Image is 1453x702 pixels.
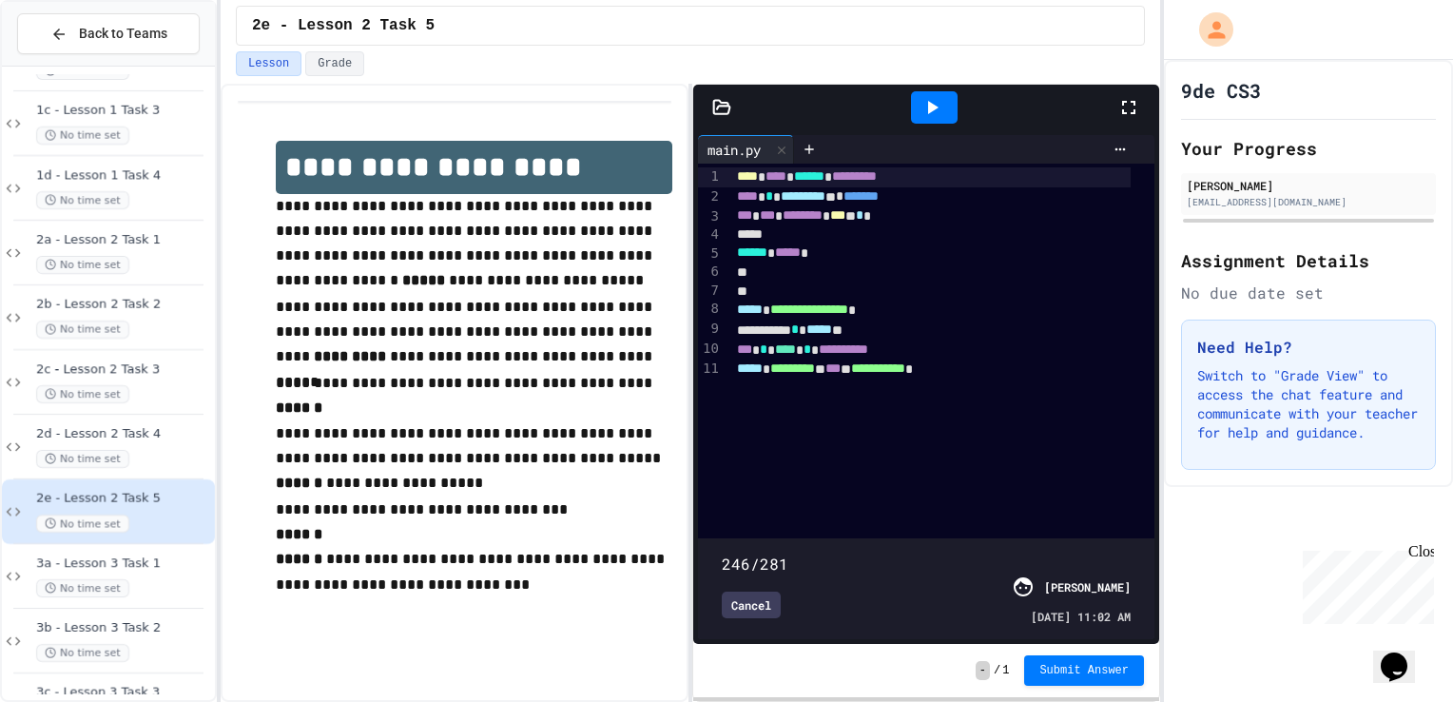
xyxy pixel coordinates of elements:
[698,263,722,282] div: 6
[36,620,211,636] span: 3b - Lesson 3 Task 2
[36,127,129,145] span: No time set
[36,103,211,119] span: 1c - Lesson 1 Task 3
[1187,195,1430,209] div: [EMAIL_ADDRESS][DOMAIN_NAME]
[36,361,211,378] span: 2c - Lesson 2 Task 3
[698,300,722,320] div: 8
[1181,282,1436,304] div: No due date set
[698,225,722,244] div: 4
[36,385,129,403] span: No time set
[698,140,770,160] div: main.py
[1187,177,1430,194] div: [PERSON_NAME]
[1179,8,1238,51] div: My Account
[36,556,211,572] span: 3a - Lesson 3 Task 1
[36,491,211,507] span: 2e - Lesson 2 Task 5
[36,450,129,468] span: No time set
[722,553,1131,575] div: 246/281
[36,426,211,442] span: 2d - Lesson 2 Task 4
[698,320,722,340] div: 9
[17,13,200,54] button: Back to Teams
[36,167,211,184] span: 1d - Lesson 1 Task 4
[698,167,722,187] div: 1
[1295,543,1434,624] iframe: chat widget
[36,579,129,597] span: No time set
[36,321,129,339] span: No time set
[722,592,781,618] div: Cancel
[36,515,129,533] span: No time set
[1181,77,1261,104] h1: 9de CS3
[1031,608,1131,625] span: [DATE] 11:02 AM
[1002,663,1009,678] span: 1
[1373,626,1434,683] iframe: chat widget
[698,187,722,207] div: 2
[1181,247,1436,274] h2: Assignment Details
[36,297,211,313] span: 2b - Lesson 2 Task 2
[698,360,722,380] div: 11
[976,661,990,680] span: -
[36,232,211,248] span: 2a - Lesson 2 Task 1
[698,340,722,360] div: 10
[1039,663,1129,678] span: Submit Answer
[994,663,1000,678] span: /
[36,191,129,209] span: No time set
[8,8,131,121] div: Chat with us now!Close
[698,207,722,226] div: 3
[252,14,435,37] span: 2e - Lesson 2 Task 5
[1197,366,1420,442] p: Switch to "Grade View" to access the chat feature and communicate with your teacher for help and ...
[236,51,301,76] button: Lesson
[79,24,167,44] span: Back to Teams
[698,135,794,164] div: main.py
[1044,578,1131,595] div: [PERSON_NAME]
[1197,336,1420,359] h3: Need Help?
[698,282,722,301] div: 7
[36,256,129,274] span: No time set
[1181,135,1436,162] h2: Your Progress
[698,244,722,263] div: 5
[36,685,211,701] span: 3c - Lesson 3 Task 3
[305,51,364,76] button: Grade
[1024,655,1144,686] button: Submit Answer
[36,644,129,662] span: No time set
